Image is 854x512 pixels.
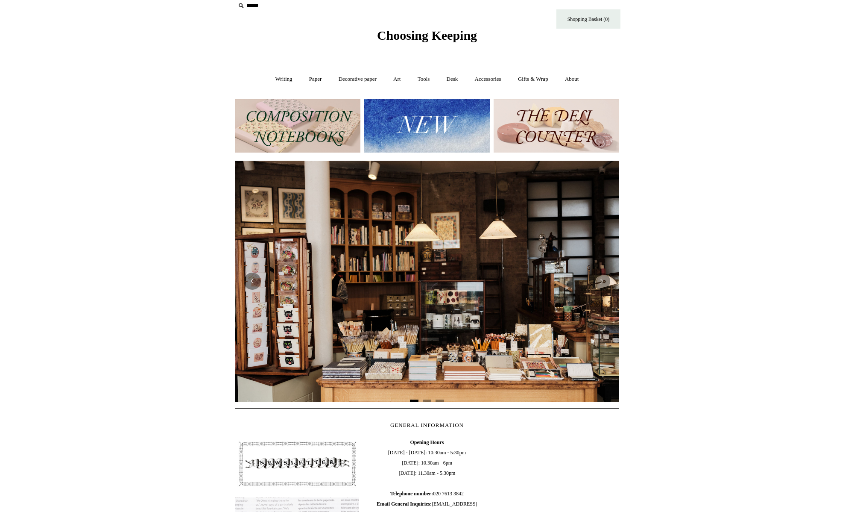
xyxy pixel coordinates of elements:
[235,437,359,490] img: pf-4db91bb9--1305-Newsletter-Button_1200x.jpg
[235,161,619,402] img: 20250131 INSIDE OF THE SHOP.jpg__PID:b9484a69-a10a-4bde-9e8d-1408d3d5e6ad
[467,68,509,91] a: Accessories
[423,400,431,402] button: Page 2
[557,68,587,91] a: About
[436,400,444,402] button: Page 3
[268,68,300,91] a: Writing
[364,99,489,153] img: New.jpg__PID:f73bdf93-380a-4a35-bcfe-7823039498e1
[244,273,261,290] button: Previous
[377,501,432,507] b: Email General Inquiries:
[410,400,418,402] button: Page 1
[377,28,477,42] span: Choosing Keeping
[556,9,620,29] a: Shopping Basket (0)
[593,273,610,290] button: Next
[235,99,360,153] img: 202302 Composition ledgers.jpg__PID:69722ee6-fa44-49dd-a067-31375e5d54ec
[494,99,619,153] img: The Deli Counter
[331,68,384,91] a: Decorative paper
[377,35,477,41] a: Choosing Keeping
[301,68,330,91] a: Paper
[386,68,408,91] a: Art
[410,68,438,91] a: Tools
[439,68,466,91] a: Desk
[431,491,433,497] b: :
[410,439,444,445] b: Opening Hours
[390,422,464,428] span: GENERAL INFORMATION
[510,68,556,91] a: Gifts & Wrap
[390,491,433,497] b: Telephone number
